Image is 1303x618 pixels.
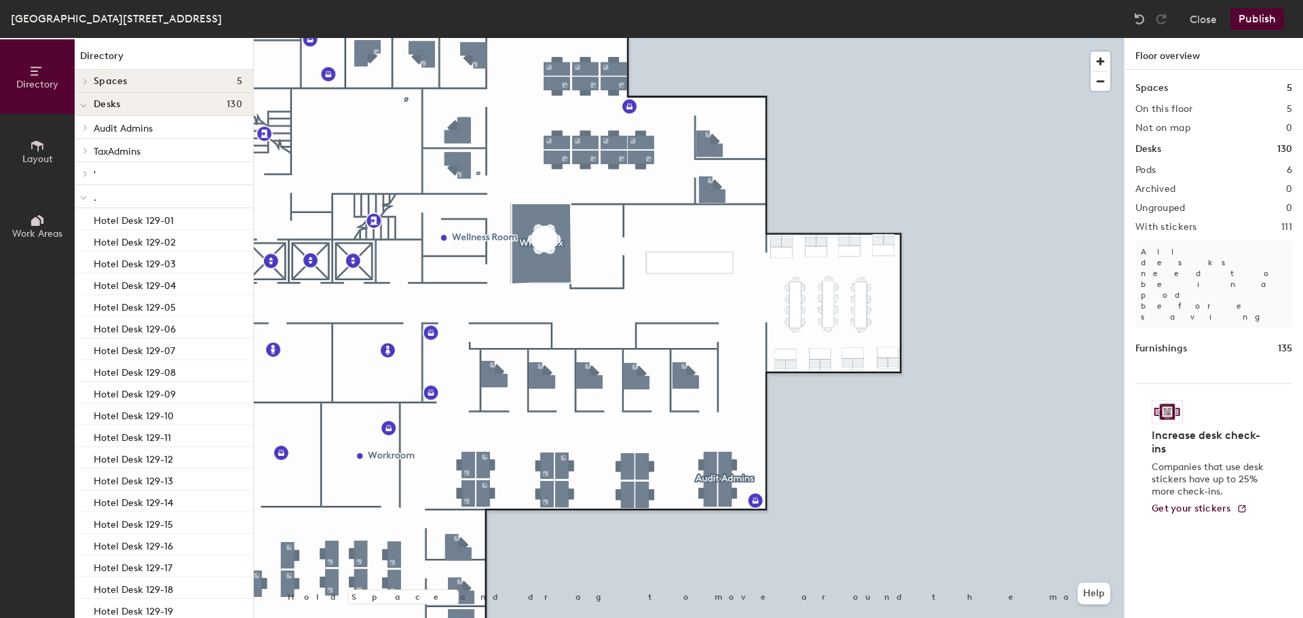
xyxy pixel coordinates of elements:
[12,228,62,239] span: Work Areas
[94,558,172,574] p: Hotel Desk 129-17
[94,471,173,487] p: Hotel Desk 129-13
[94,320,176,335] p: Hotel Desk 129-06
[1277,142,1292,157] h1: 130
[1281,222,1292,233] h2: 111
[1286,203,1292,214] h2: 0
[94,76,128,87] span: Spaces
[22,153,53,165] span: Layout
[94,192,96,204] span: .
[1133,12,1146,26] img: Undo
[94,123,153,134] span: Audit Admins
[16,79,58,90] span: Directory
[1135,203,1186,214] h2: Ungrouped
[227,99,242,110] span: 130
[1278,341,1292,356] h1: 135
[1230,8,1284,30] button: Publish
[1286,123,1292,134] h2: 0
[1135,222,1197,233] h2: With stickers
[1135,241,1292,328] p: All desks need to be in a pod before saving
[1287,81,1292,96] h1: 5
[1135,104,1193,115] h2: On this floor
[1286,184,1292,195] h2: 0
[94,341,175,357] p: Hotel Desk 129-07
[1287,165,1292,176] h2: 6
[94,428,171,444] p: Hotel Desk 129-11
[1152,503,1231,514] span: Get your stickers
[94,233,176,248] p: Hotel Desk 129-02
[94,580,173,596] p: Hotel Desk 129-18
[1135,142,1161,157] h1: Desks
[237,76,242,87] span: 5
[1152,429,1268,456] h4: Increase desk check-ins
[94,537,173,552] p: Hotel Desk 129-16
[94,385,176,400] p: Hotel Desk 129-09
[1135,81,1168,96] h1: Spaces
[1125,38,1303,70] h1: Floor overview
[94,99,120,110] span: Desks
[94,493,173,509] p: Hotel Desk 129-14
[94,515,173,530] p: Hotel Desk 129-15
[94,298,176,313] p: Hotel Desk 129-05
[1154,12,1168,26] img: Redo
[1152,461,1268,498] p: Companies that use desk stickers have up to 25% more check-ins.
[94,276,176,292] p: Hotel Desk 129-04
[1152,503,1247,515] a: Get your stickers
[1135,123,1190,134] h2: Not on map
[1152,400,1183,423] img: Sticker logo
[1078,583,1110,604] button: Help
[11,10,222,27] div: [GEOGRAPHIC_DATA][STREET_ADDRESS]
[1135,165,1156,176] h2: Pods
[94,146,140,157] span: TaxAdmins
[94,363,176,379] p: Hotel Desk 129-08
[94,169,96,180] span: '
[75,49,253,70] h1: Directory
[1135,184,1175,195] h2: Archived
[94,406,174,422] p: Hotel Desk 129-10
[94,450,173,465] p: Hotel Desk 129-12
[1287,104,1292,115] h2: 5
[94,211,174,227] p: Hotel Desk 129-01
[1135,341,1187,356] h1: Furnishings
[1190,8,1217,30] button: Close
[94,602,173,617] p: Hotel Desk 129-19
[94,254,176,270] p: Hotel Desk 129-03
